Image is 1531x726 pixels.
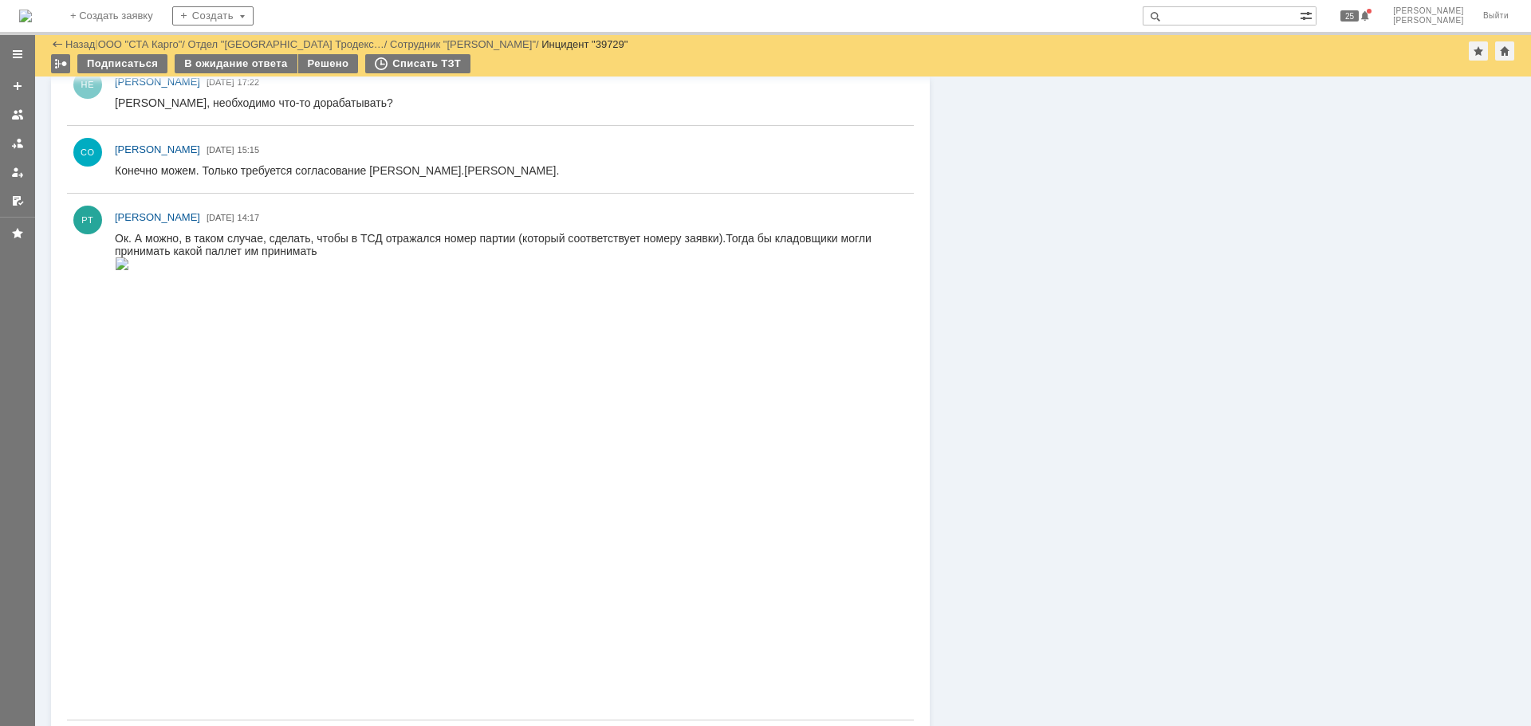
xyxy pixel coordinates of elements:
span: TotalGroup [26,247,83,260]
span: [DATE] [207,145,234,155]
a: ООО "СТА Карго" [98,38,183,50]
a: Назад [65,38,95,50]
span: [PERSON_NAME] [115,76,200,88]
a: Заявки в моей ответственности [5,131,30,156]
a: [PERSON_NAME] [115,142,200,158]
span: [PERSON_NAME] [115,143,200,155]
span: 7797457 (доб.701) [175,220,274,233]
span: Расширенный поиск [1300,7,1316,22]
span: 17:22 [238,77,260,87]
div: Сделать домашней страницей [1495,41,1514,61]
div: / [98,38,188,50]
span: [PERSON_NAME] [115,211,200,223]
span: . [83,247,86,260]
div: / [188,38,391,50]
span: [DATE] [207,213,234,222]
a: Сотрудник "[PERSON_NAME]" [390,38,536,50]
span: 25 [1340,10,1359,22]
span: com [86,247,108,260]
a: [PERSON_NAME] [115,210,200,226]
div: Создать [172,6,254,26]
a: Мои согласования [5,188,30,214]
a: Отдел "[GEOGRAPHIC_DATA] Тродекс… [188,38,384,50]
a: Заявки на командах [5,102,30,128]
div: Работа с массовостью [51,54,70,73]
div: Инцидент "39729" [541,38,628,50]
div: / [390,38,541,50]
a: Создать заявку [5,73,30,99]
span: [PERSON_NAME] [1393,16,1464,26]
span: - [22,247,26,260]
a: Перейти на домашнюю страницу [19,10,32,22]
span: 14:17 [238,213,260,222]
div: | [95,37,97,49]
a: Мои заявки [5,159,30,185]
div: Добавить в избранное [1469,41,1488,61]
a: [PERSON_NAME] [115,74,200,90]
span: [DATE] [207,77,234,87]
img: logo [19,10,32,22]
span: 15:15 [238,145,260,155]
span: [PERSON_NAME] [1393,6,1464,16]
